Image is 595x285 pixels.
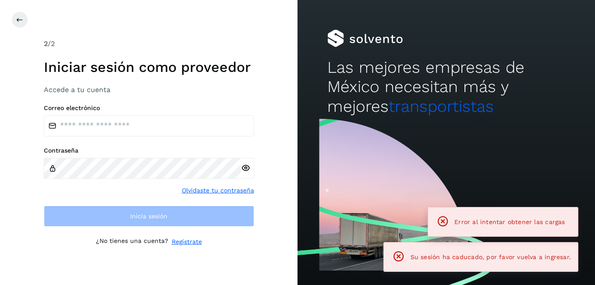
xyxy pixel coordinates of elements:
a: Regístrate [172,237,202,246]
p: ¿No tienes una cuenta? [96,237,168,246]
h3: Accede a tu cuenta [44,85,254,94]
h2: Las mejores empresas de México necesitan más y mejores [327,58,565,116]
label: Contraseña [44,147,254,154]
span: Error al intentar obtener las cargas [454,218,565,225]
span: Su sesión ha caducado, por favor vuelva a ingresar. [411,253,571,260]
h1: Iniciar sesión como proveedor [44,59,254,75]
span: Inicia sesión [130,213,167,219]
div: /2 [44,39,254,49]
button: Inicia sesión [44,206,254,227]
span: transportistas [389,97,494,116]
a: Olvidaste tu contraseña [182,186,254,195]
label: Correo electrónico [44,104,254,112]
span: 2 [44,39,48,48]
